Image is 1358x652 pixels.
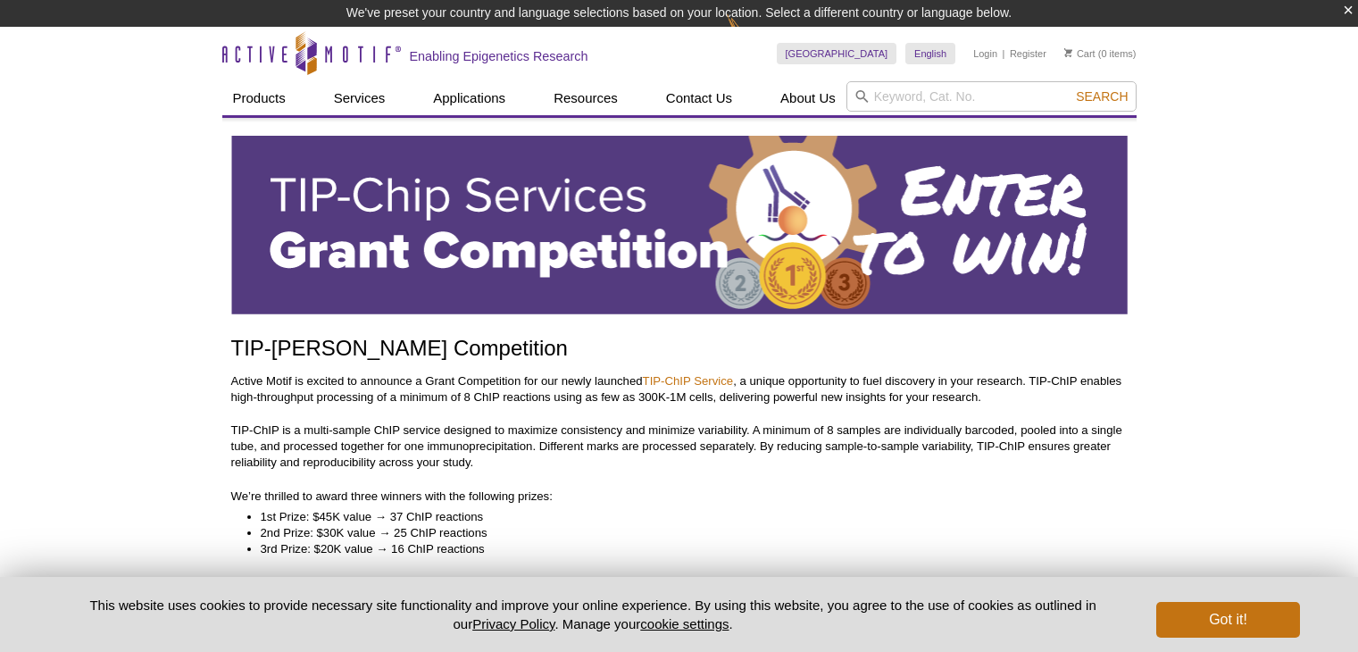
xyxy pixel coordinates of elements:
li: (0 items) [1064,43,1137,64]
li: 1st Prize: $45K value → 37 ChIP reactions [261,509,1110,525]
button: Got it! [1156,602,1299,638]
img: Active Motif TIP-ChIP Services Grant Competition [231,136,1128,314]
button: cookie settings [640,616,729,631]
strong: [DATE] [882,576,921,589]
a: TIP-ChIP Service [643,374,734,388]
button: Search [1071,88,1133,104]
input: Keyword, Cat. No. [846,81,1137,112]
a: Resources [543,81,629,115]
li: | [1003,43,1005,64]
h1: TIP-[PERSON_NAME] Competition [231,337,1128,363]
p: This website uses cookies to provide necessary site functionality and improve your online experie... [59,596,1128,633]
a: Login [973,47,997,60]
p: Active Motif is excited to announce a Grant Competition for our newly launched , a unique opportu... [231,373,1128,405]
a: Applications [422,81,516,115]
a: Products [222,81,296,115]
p: We’re thrilled to award three winners with the following prizes: [231,489,1128,505]
a: Contact Us [655,81,743,115]
span: Search [1076,89,1128,104]
a: Register [1010,47,1046,60]
a: Services [323,81,396,115]
h2: Enabling Epigenetics Research [410,48,588,64]
a: About Us [770,81,846,115]
img: Change Here [727,13,774,55]
a: Cart [1064,47,1096,60]
p: TIP-ChIP is a multi-sample ChIP service designed to maximize consistency and minimize variability... [231,422,1128,471]
a: English [905,43,955,64]
img: Your Cart [1064,48,1072,57]
p: Submitting your application is easy, simply fill out the form below including a 500-word summary ... [231,575,1128,591]
li: 2nd Prize: $30K value → 25 ChIP reactions [261,525,1110,541]
a: Privacy Policy [472,616,554,631]
li: 3rd Prize: $20K value → 16 ChIP reactions [261,541,1110,557]
a: [GEOGRAPHIC_DATA] [777,43,897,64]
